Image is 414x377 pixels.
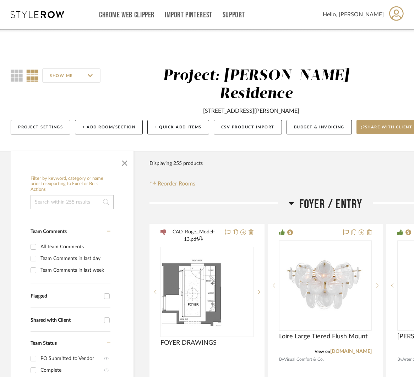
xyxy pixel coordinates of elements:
[40,241,109,253] div: All Team Comments
[165,12,212,18] a: Import Pinterest
[40,353,104,364] div: PO Submitted to Vendor
[31,293,100,299] div: Flagged
[11,120,70,134] button: Project Settings
[118,155,132,169] button: Close
[160,339,217,347] span: FOYER DRAWINGS
[279,356,284,363] span: By
[31,195,114,209] input: Search within 255 results
[223,12,245,18] a: Support
[99,12,154,18] a: Chrome Web Clipper
[330,349,372,354] a: [DOMAIN_NAME]
[75,120,143,134] button: + Add Room/Section
[280,252,371,319] img: Loire Large Tiered Flush Mount
[31,341,57,346] span: Team Status
[147,120,209,134] button: + Quick Add Items
[279,333,367,340] span: Loire Large Tiered Flush Mount
[40,253,109,264] div: Team Comments in last day
[40,265,109,276] div: Team Comments in last week
[161,256,253,327] img: FOYER DRAWINGS
[167,228,220,243] button: CAD_Roge...Model-13.pdf
[163,68,349,101] div: Project: [PERSON_NAME] Residence
[287,120,352,134] button: Budget & Invoicing
[214,120,282,134] button: CSV Product Import
[323,10,384,19] span: Hello, [PERSON_NAME]
[104,353,109,364] div: (7)
[284,356,324,363] span: Visual Comfort & Co.
[104,365,109,376] div: (5)
[31,229,67,234] span: Team Comments
[40,365,104,376] div: Complete
[361,124,413,135] span: Share with client
[203,107,299,115] div: [STREET_ADDRESS][PERSON_NAME]
[397,356,402,363] span: By
[149,156,203,171] div: Displaying 255 products
[299,197,363,212] span: Foyer / Entry
[158,179,195,188] span: Reorder Rooms
[31,317,100,323] div: Shared with Client
[31,176,114,193] h6: Filter by keyword, category or name prior to exporting to Excel or Bulk Actions
[315,349,330,354] span: View on
[149,179,195,188] button: Reorder Rooms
